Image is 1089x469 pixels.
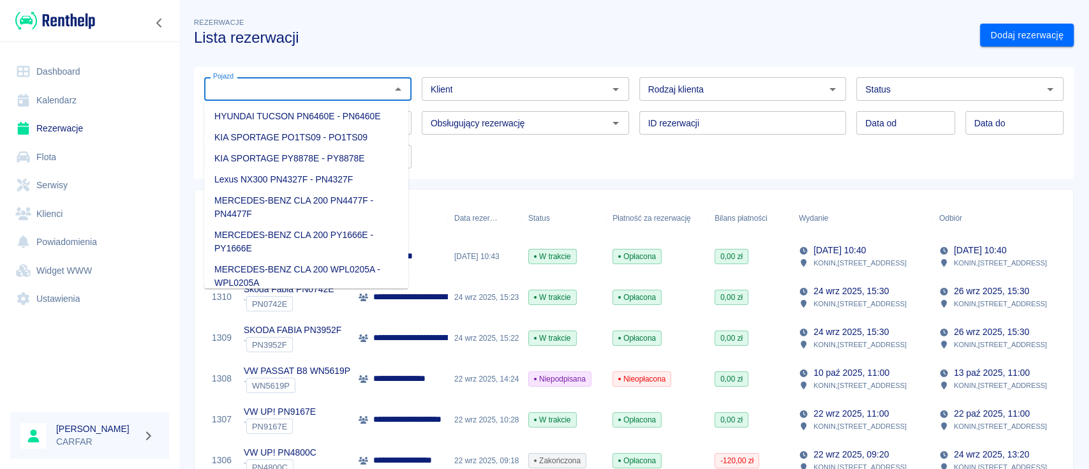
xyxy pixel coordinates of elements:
span: 0,00 zł [715,251,748,262]
div: ` [244,378,350,393]
span: 0,00 zł [715,414,748,426]
div: Bilans płatności [708,200,792,236]
span: PN3952F [247,340,292,350]
a: 1307 [212,413,232,426]
span: Rezerwacje [194,19,244,26]
li: MERCEDES-BENZ CLA 200 PN4477F - PN4477F [204,190,408,225]
p: KONIN , [STREET_ADDRESS] [954,257,1047,269]
span: 0,00 zł [715,373,748,385]
div: Odbiór [939,200,962,236]
a: 1310 [212,290,232,304]
a: 1308 [212,372,232,385]
li: HYUNDAI TUCSON PN6460E - PN6460E [204,106,408,127]
p: 26 wrz 2025, 15:30 [954,285,1029,298]
span: Niepodpisana [529,373,591,385]
span: W trakcie [529,292,576,303]
p: 24 wrz 2025, 15:30 [813,325,889,339]
a: 1309 [212,331,232,345]
p: [DATE] 10:40 [813,244,866,257]
p: SKODA FABIA PN3952F [244,324,341,337]
p: [DATE] 10:40 [954,244,1006,257]
input: DD.MM.YYYY [965,111,1063,135]
h3: Lista rezerwacji [194,29,970,47]
a: Renthelp logo [10,10,95,31]
span: Opłacona [613,332,661,344]
a: Dashboard [10,57,169,86]
a: Dodaj rezerwację [980,24,1074,47]
span: -120,00 zł [715,455,759,466]
p: VW UP! PN4800C [244,446,316,459]
button: Sort [498,209,515,227]
span: W trakcie [529,251,576,262]
li: KIA SPORTAGE PY8878E - PY8878E [204,148,408,169]
p: KONIN , [STREET_ADDRESS] [954,380,1047,391]
p: KONIN , [STREET_ADDRESS] [813,380,907,391]
div: Klient [352,200,448,236]
input: DD.MM.YYYY [856,111,954,135]
div: Data rezerwacji [454,200,498,236]
div: ` [244,296,334,311]
div: 24 wrz 2025, 15:22 [448,318,522,359]
li: MERCEDES-BENZ CLA 200 WPL0205A - WPL0205A [204,259,408,294]
li: KIA SPORTAGE PO1TS09 - PO1TS09 [204,127,408,148]
button: Otwórz [1041,80,1059,98]
p: 24 wrz 2025, 13:20 [954,448,1029,461]
p: KONIN , [STREET_ADDRESS] [813,339,907,350]
button: Otwórz [607,114,625,132]
span: WN5619P [247,381,295,391]
p: 13 paź 2025, 11:00 [954,366,1030,380]
p: KONIN , [STREET_ADDRESS] [813,298,907,309]
img: Renthelp logo [15,10,95,31]
p: KONIN , [STREET_ADDRESS] [813,257,907,269]
div: ` [244,419,316,434]
p: KONIN , [STREET_ADDRESS] [954,421,1047,432]
div: Wydanie [792,200,933,236]
div: Płatność za rezerwację [612,200,691,236]
span: W trakcie [529,414,576,426]
p: 10 paź 2025, 11:00 [813,366,889,380]
li: Lexus NX300 PN4327F - PN4327F [204,169,408,190]
p: VW UP! PN9167E [244,405,316,419]
p: VW PASSAT B8 WN5619P [244,364,350,378]
p: KONIN , [STREET_ADDRESS] [813,421,907,432]
p: 22 wrz 2025, 09:20 [813,448,889,461]
span: Opłacona [613,455,661,466]
button: Otwórz [607,80,625,98]
div: [DATE] 10:43 [448,236,522,277]
span: Opłacona [613,251,661,262]
div: Odbiór [933,200,1073,236]
a: Rezerwacje [10,114,169,143]
p: KONIN , [STREET_ADDRESS] [954,298,1047,309]
a: Widget WWW [10,257,169,285]
span: 0,00 zł [715,292,748,303]
a: Serwisy [10,171,169,200]
div: Bilans płatności [715,200,767,236]
div: Status [528,200,550,236]
p: 22 wrz 2025, 11:00 [813,407,889,421]
div: Wydanie [799,200,828,236]
div: 22 wrz 2025, 10:28 [448,399,522,440]
span: Nieopłacona [613,373,670,385]
button: Zwiń nawigację [150,15,169,31]
span: PN9167E [247,422,292,431]
a: Klienci [10,200,169,228]
div: Płatność za rezerwację [606,200,708,236]
p: Skoda Fabia PN0742E [244,283,334,296]
label: Pojazd [213,71,233,81]
button: Otwórz [824,80,841,98]
a: 1306 [212,454,232,467]
p: KONIN , [STREET_ADDRESS] [954,339,1047,350]
div: Status [522,200,606,236]
p: CARFAR [56,435,138,449]
li: MERCEDES-BENZ CLA 200 PY1666E - PY1666E [204,225,408,259]
p: 26 wrz 2025, 15:30 [954,325,1029,339]
span: Opłacona [613,292,661,303]
a: Kalendarz [10,86,169,115]
div: ` [244,337,341,352]
button: Sort [962,209,980,227]
span: W trakcie [529,332,576,344]
a: Ustawienia [10,285,169,313]
button: Zamknij [389,80,407,98]
h6: [PERSON_NAME] [56,422,138,435]
div: 24 wrz 2025, 15:23 [448,277,522,318]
